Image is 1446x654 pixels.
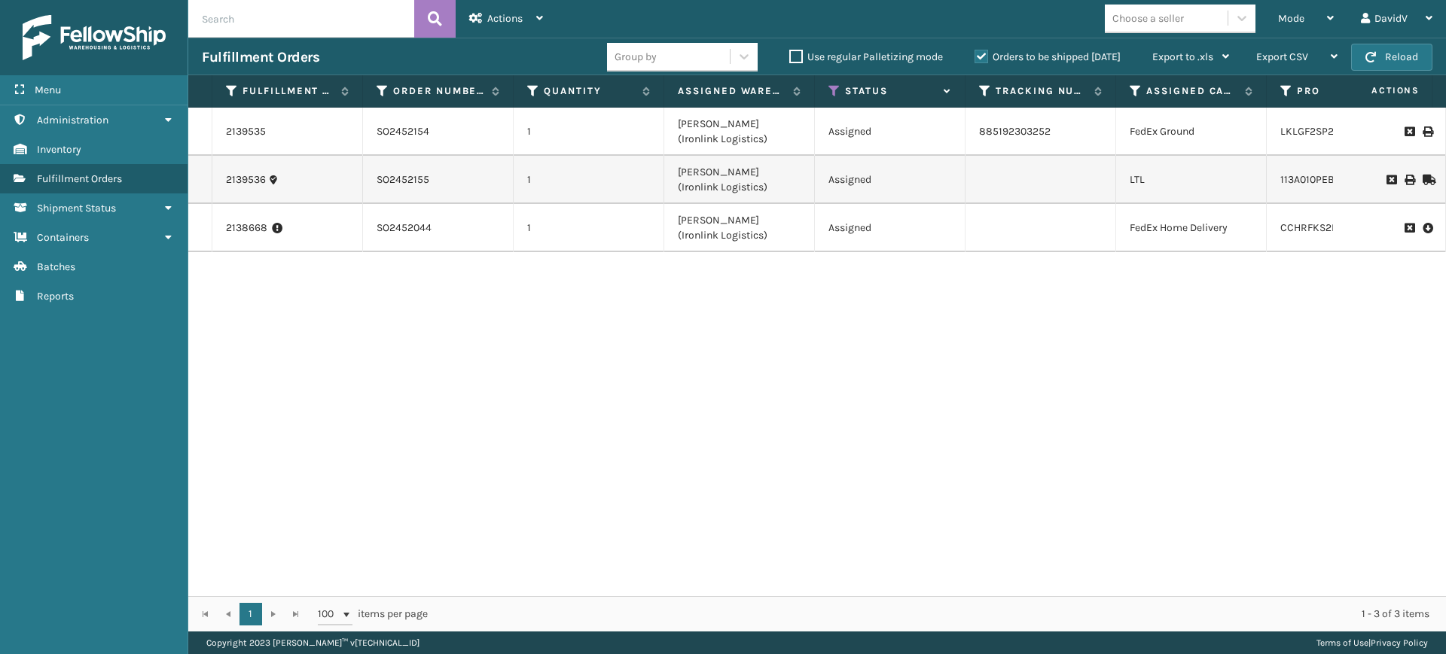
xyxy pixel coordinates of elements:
[845,84,936,98] label: Status
[1256,50,1308,63] span: Export CSV
[363,108,514,156] td: SO2452154
[1423,175,1432,185] i: Mark as Shipped
[226,172,266,187] a: 2139536
[544,84,635,98] label: Quantity
[37,143,81,156] span: Inventory
[1405,175,1414,185] i: Print BOL
[514,204,664,252] td: 1
[226,124,266,139] a: 2139535
[979,125,1051,138] a: 885192303252
[996,84,1087,98] label: Tracking Number
[35,84,61,96] span: Menu
[789,50,943,63] label: Use regular Palletizing mode
[1371,637,1428,648] a: Privacy Policy
[1116,156,1267,204] td: LTL
[37,290,74,303] span: Reports
[487,12,523,25] span: Actions
[1112,11,1184,26] div: Choose a seller
[1280,125,1369,138] a: LKLGF2SP2GU3051
[678,84,786,98] label: Assigned Warehouse
[1351,44,1432,71] button: Reload
[815,156,966,204] td: Assigned
[1423,221,1432,236] i: Pull Label
[615,49,657,65] div: Group by
[1316,631,1428,654] div: |
[1116,108,1267,156] td: FedEx Ground
[1316,637,1368,648] a: Terms of Use
[449,607,1429,622] div: 1 - 3 of 3 items
[243,84,334,98] label: Fulfillment Order Id
[1297,84,1388,98] label: Product SKU
[1280,173,1335,186] a: 113A010PEB
[664,108,815,156] td: [PERSON_NAME] (Ironlink Logistics)
[37,231,89,244] span: Containers
[363,156,514,204] td: SO2452155
[206,631,419,654] p: Copyright 2023 [PERSON_NAME]™ v [TECHNICAL_ID]
[23,15,166,60] img: logo
[318,603,428,625] span: items per page
[37,202,116,214] span: Shipment Status
[815,204,966,252] td: Assigned
[37,260,75,273] span: Batches
[1324,78,1429,103] span: Actions
[514,156,664,204] td: 1
[1387,175,1396,185] i: Request to Be Cancelled
[1280,221,1362,234] a: CCHRFKS2BLUVA
[664,204,815,252] td: [PERSON_NAME] (Ironlink Logistics)
[1146,84,1237,98] label: Assigned Carrier Service
[37,114,108,126] span: Administration
[514,108,664,156] td: 1
[226,221,267,236] a: 2138668
[37,172,122,185] span: Fulfillment Orders
[815,108,966,156] td: Assigned
[1116,204,1267,252] td: FedEx Home Delivery
[1405,126,1414,137] i: Request to Be Cancelled
[202,48,319,66] h3: Fulfillment Orders
[1423,126,1432,137] i: Print Label
[1278,12,1304,25] span: Mode
[363,204,514,252] td: SO2452044
[1152,50,1213,63] span: Export to .xls
[975,50,1121,63] label: Orders to be shipped [DATE]
[318,607,340,622] span: 100
[239,603,262,625] a: 1
[664,156,815,204] td: [PERSON_NAME] (Ironlink Logistics)
[1405,223,1414,233] i: Request to Be Cancelled
[393,84,484,98] label: Order Number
